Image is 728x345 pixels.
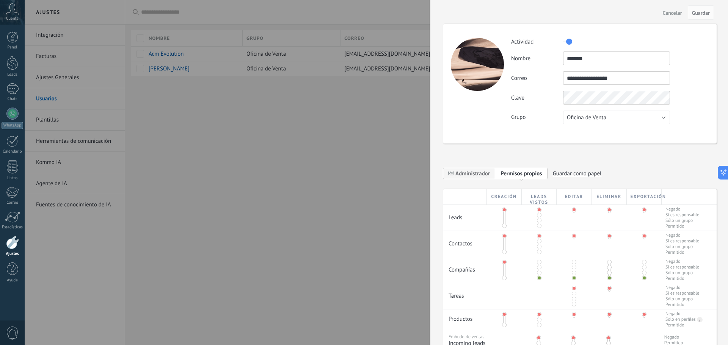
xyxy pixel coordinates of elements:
[665,238,699,244] span: Si es responsable
[511,114,563,121] label: Grupo
[563,111,670,124] button: Oficina de Venta
[665,218,699,223] span: Sólo un grupo
[665,244,699,250] span: Sólo un grupo
[660,6,685,19] button: Cancelar
[443,231,487,251] div: Contactos
[665,223,699,229] span: Permitido
[2,122,23,129] div: WhatsApp
[665,317,696,322] div: Solo en perfiles
[495,167,548,179] span: Add new role
[511,75,563,82] label: Correo
[443,167,495,179] span: Administrador
[2,225,24,230] div: Estadísticas
[665,233,699,238] span: Negado
[665,296,699,302] span: Sólo un grupo
[6,16,19,21] span: Cuenta
[455,170,490,177] span: Administrador
[591,189,626,205] div: Eliminar
[665,311,680,317] div: Negado
[665,302,699,308] span: Permitido
[697,317,701,323] div: ?
[665,276,699,281] span: Permitido
[665,259,699,264] span: Negado
[665,322,684,328] div: Permitido
[665,250,699,255] span: Permitido
[665,270,699,276] span: Sólo un grupo
[2,251,24,256] div: Ajustes
[487,189,522,205] div: Creación
[2,176,24,181] div: Listas
[511,94,563,101] label: Clave
[449,334,484,340] span: Embudo de ventas
[511,55,563,62] label: Nombre
[443,205,487,225] div: Leads
[443,257,487,277] div: Compañías
[2,200,24,205] div: Correo
[692,10,710,16] span: Guardar
[627,189,662,205] div: Exportación
[665,264,699,270] span: Si es responsable
[443,283,487,303] div: Tareas
[522,189,557,205] div: Leads vistos
[663,10,682,16] span: Cancelar
[500,170,542,177] span: Permisos propios
[557,189,591,205] div: Editar
[2,149,24,154] div: Calendario
[443,309,487,326] div: Productos
[553,168,602,180] span: Guardar como papel
[665,290,699,296] span: Si es responsable
[567,114,606,121] span: Oficina de Venta
[665,206,699,212] span: Negado
[665,285,699,290] span: Negado
[2,45,24,50] div: Panel
[665,212,699,218] span: Si es responsable
[688,5,714,20] button: Guardar
[664,334,683,340] span: Negado
[2,72,24,77] div: Leads
[2,97,24,101] div: Chats
[511,38,563,45] label: Actividad
[2,278,24,283] div: Ayuda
